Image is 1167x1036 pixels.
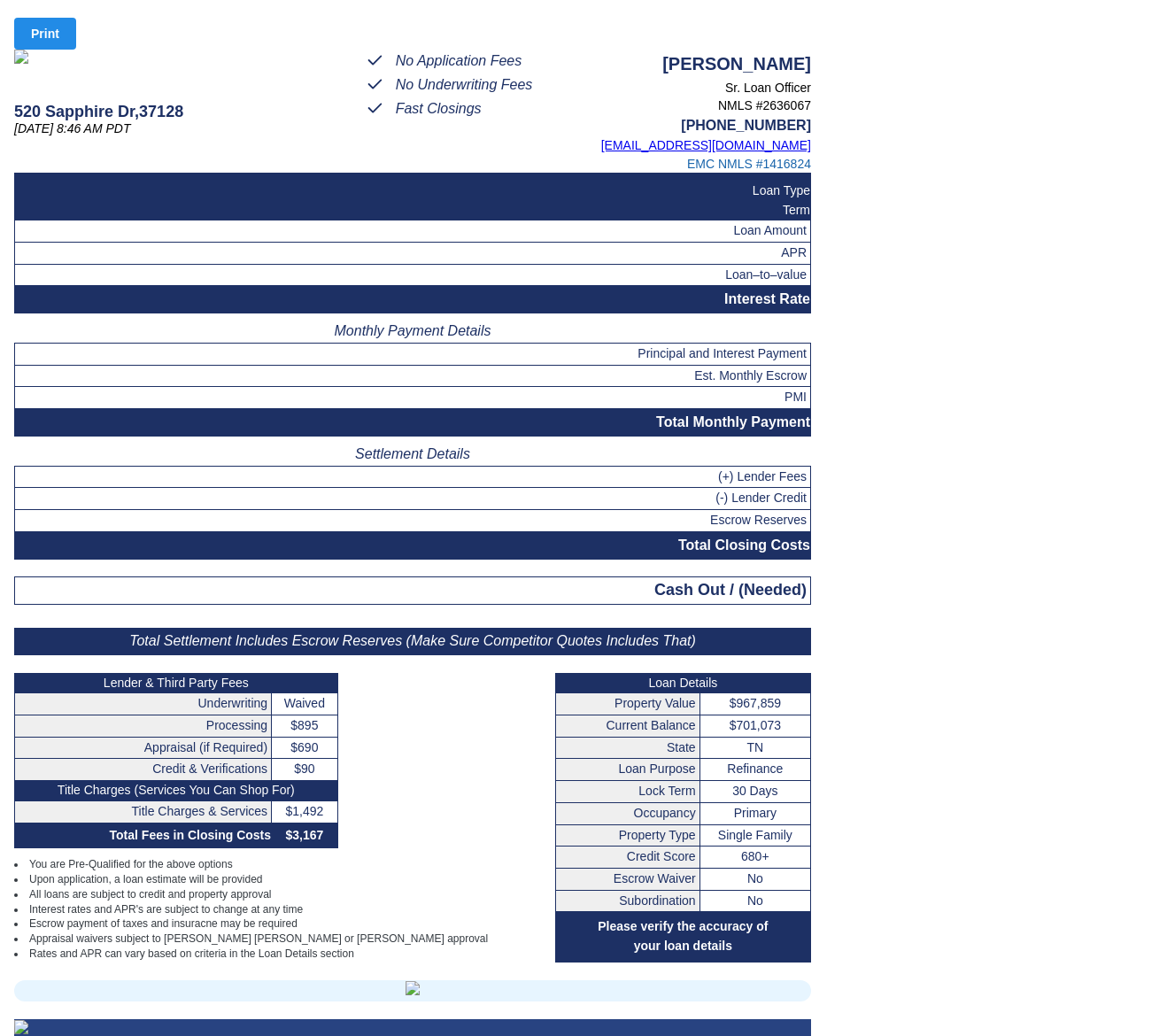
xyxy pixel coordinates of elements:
th: Interest Rate [15,286,811,313]
span: Rates and APR can vary based on criteria in the Loan Details section [29,947,354,962]
span: You are Pre-Qualified for the above options [29,857,233,872]
th: (+) Lender Fees [15,466,811,488]
th: Monthly Payment Details [15,313,811,343]
td: Waived [272,693,338,715]
th: Lock Term [555,781,699,803]
img: footer.jpg [14,1020,28,1034]
span: $967,859 [730,696,781,710]
th: Loan Type [15,182,811,201]
th: (-) Lender Credit [15,488,811,510]
th: Total Closing Costs [15,531,811,559]
th: Total Monthly Payment [15,409,811,437]
th: Escrow Reserves [15,510,811,532]
p: [PHONE_NUMBER] [555,115,811,137]
th: Est. Monthly Escrow [15,365,811,387]
th: Total Fees in Closing Costs [15,823,272,848]
a: [EMAIL_ADDRESS][DOMAIN_NAME] [601,138,811,152]
span: Appraisal waivers subject to [PERSON_NAME] [PERSON_NAME] or [PERSON_NAME] approval [29,932,488,947]
p: EMC NMLS #1416824 [555,155,811,173]
th: Loan Details [555,673,810,693]
th: Term [15,201,811,220]
p: 520 Sapphire Dr , 37128 [14,99,501,125]
span: $701,073 [730,718,781,732]
th: Underwriting [15,693,272,715]
span: $90 [294,762,314,776]
td: Primary [699,802,810,824]
p: Fast Closings [396,98,482,120]
th: State [555,737,699,759]
img: emc-logo-full.png [14,50,270,64]
th: Property Type [555,824,699,847]
p: [DATE] 8:46 AM PDT [14,120,270,137]
span: All loans are subject to credit and property approval [29,887,272,902]
th: Principal and Interest Payment [15,344,811,366]
td: No [699,890,810,912]
th: Current Balance [555,715,699,738]
p: NMLS # 2636067 [555,97,811,114]
p: No Application Fees [396,50,522,73]
td: No [699,868,810,890]
span: Interest rates and APR's are subject to change at any time [29,902,303,917]
th: Lender & Third Party Fees [15,673,338,693]
td: Single Family [699,824,810,847]
span: $3,167 [285,828,323,842]
td: 30 Days [699,781,810,803]
th: PMI [15,387,811,409]
img: ratings.jpg [406,981,420,995]
th: Title Charges & Services [15,800,272,823]
th: Credit & Verifications [15,759,272,781]
th: Processing [15,715,272,738]
span: $895 [290,718,318,732]
p: Sr. Loan Officer [555,79,811,97]
th: Credit Score [555,847,699,869]
p: No Underwriting Fees [396,74,533,97]
span: Upon application, a loan estimate will be provided [29,872,263,887]
th: Loan Purpose [555,759,699,781]
span: $1,492 [285,804,323,818]
th: Property Value [555,693,699,715]
td: Refinance [699,759,810,781]
th: Loan–to–value [15,264,811,286]
th: Appraisal (if Required) [15,737,272,759]
th: Escrow Waiver [555,868,699,890]
span: Print [31,19,59,49]
th: Subordination [555,890,699,912]
p: Total Settlement Includes Escrow Reserves (Make Sure Competitor Quotes Includes That) [14,628,811,655]
span: $690 [290,740,318,754]
th: Occupancy [555,802,699,824]
button: Print [14,18,76,50]
td: TN [699,737,810,759]
th: APR [15,243,811,265]
th: Please verify the accuracy of your loan details [555,912,810,962]
th: Cash Out / (Needed) [15,577,811,605]
span: Escrow payment of taxes and insuracne may be required [29,916,298,932]
th: Loan Amount [15,220,811,243]
td: 680+ [699,847,810,869]
th: Settlement Details [15,437,811,466]
p: [PERSON_NAME] [555,50,811,79]
th: Title Charges (Services You Can Shop For) [15,781,338,801]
